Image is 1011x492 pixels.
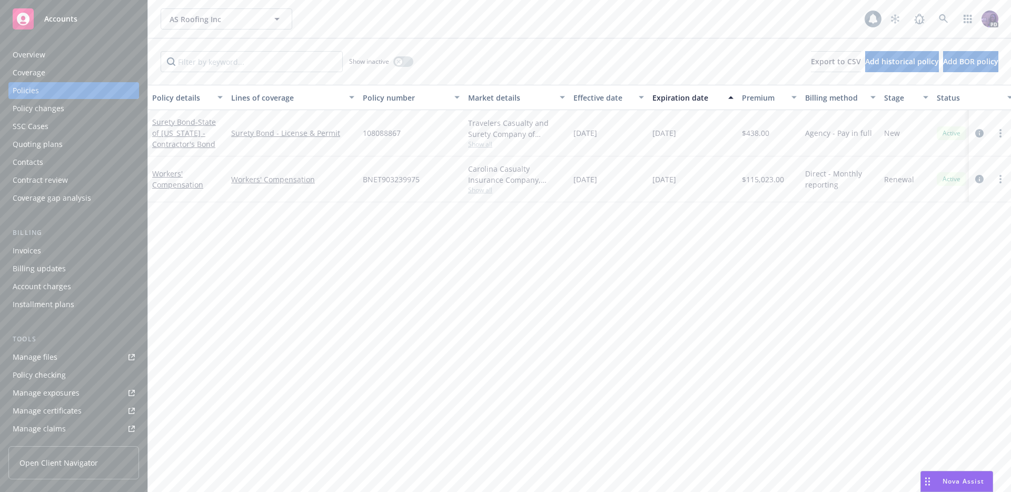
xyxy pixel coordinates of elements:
span: $438.00 [742,127,769,139]
a: Stop snowing [885,8,906,29]
a: SSC Cases [8,118,139,135]
span: 108088867 [363,127,401,139]
a: Manage exposures [8,385,139,401]
div: Market details [468,92,553,103]
a: Workers' Compensation [152,169,203,190]
a: Installment plans [8,296,139,313]
div: Billing method [805,92,864,103]
div: SSC Cases [13,118,48,135]
div: Overview [13,46,45,63]
a: more [994,173,1007,185]
a: Coverage gap analysis [8,190,139,206]
span: Add historical policy [865,56,939,66]
a: Report a Bug [909,8,930,29]
span: Show all [468,185,565,194]
button: Expiration date [648,85,738,110]
a: Invoices [8,242,139,259]
span: $115,023.00 [742,174,784,185]
div: Coverage gap analysis [13,190,91,206]
div: Billing updates [13,260,66,277]
span: AS Roofing Inc [170,14,261,25]
button: Effective date [569,85,648,110]
a: Policy checking [8,367,139,383]
div: Manage files [13,349,57,366]
a: circleInformation [973,173,986,185]
a: Billing updates [8,260,139,277]
button: Export to CSV [811,51,861,72]
a: Policy changes [8,100,139,117]
span: Direct - Monthly reporting [805,168,876,190]
button: Policy number [359,85,464,110]
a: Policies [8,82,139,99]
div: Carolina Casualty Insurance Company, Admiral Insurance Group ([PERSON_NAME] Corporation), RT Spec... [468,163,565,185]
button: AS Roofing Inc [161,8,292,29]
a: Overview [8,46,139,63]
a: Manage claims [8,420,139,437]
a: Switch app [957,8,978,29]
a: Account charges [8,278,139,295]
div: Policies [13,82,39,99]
div: Expiration date [652,92,722,103]
span: Nova Assist [943,477,984,486]
button: Add historical policy [865,51,939,72]
span: Agency - Pay in full [805,127,872,139]
span: - State of [US_STATE] - Contractor's Bond [152,117,216,149]
div: Policy details [152,92,211,103]
span: [DATE] [573,127,597,139]
div: Manage exposures [13,385,80,401]
a: Manage files [8,349,139,366]
button: Lines of coverage [227,85,359,110]
div: Status [937,92,1001,103]
span: New [884,127,900,139]
a: Accounts [8,4,139,34]
div: Drag to move [921,471,934,491]
div: Policy number [363,92,448,103]
span: Open Client Navigator [19,457,98,468]
a: Search [933,8,954,29]
a: Quoting plans [8,136,139,153]
a: Surety Bond [152,117,216,149]
div: Quoting plans [13,136,63,153]
span: Accounts [44,15,77,23]
div: Manage claims [13,420,66,437]
a: Contract review [8,172,139,189]
div: Billing [8,228,139,238]
div: Policy checking [13,367,66,383]
input: Filter by keyword... [161,51,343,72]
button: Premium [738,85,801,110]
div: Stage [884,92,917,103]
span: BNET903239975 [363,174,420,185]
div: Tools [8,334,139,345]
div: Invoices [13,242,41,259]
div: Travelers Casualty and Surety Company of America, Travelers Insurance [468,117,565,140]
button: Stage [880,85,933,110]
a: Coverage [8,64,139,81]
div: Coverage [13,64,45,81]
button: Billing method [801,85,880,110]
div: Premium [742,92,785,103]
div: Manage certificates [13,402,82,419]
a: circleInformation [973,127,986,140]
div: Effective date [573,92,632,103]
button: Add BOR policy [943,51,998,72]
span: [DATE] [573,174,597,185]
div: Contract review [13,172,68,189]
a: Manage certificates [8,402,139,419]
img: photo [982,11,998,27]
span: [DATE] [652,174,676,185]
button: Nova Assist [920,471,993,492]
span: Add BOR policy [943,56,998,66]
div: Lines of coverage [231,92,343,103]
span: [DATE] [652,127,676,139]
span: Show inactive [349,57,389,66]
a: Contacts [8,154,139,171]
div: Contacts [13,154,43,171]
button: Policy details [148,85,227,110]
button: Market details [464,85,569,110]
div: Account charges [13,278,71,295]
a: Surety Bond - License & Permit [231,127,354,139]
div: Installment plans [13,296,74,313]
span: Export to CSV [811,56,861,66]
span: Active [941,129,962,138]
